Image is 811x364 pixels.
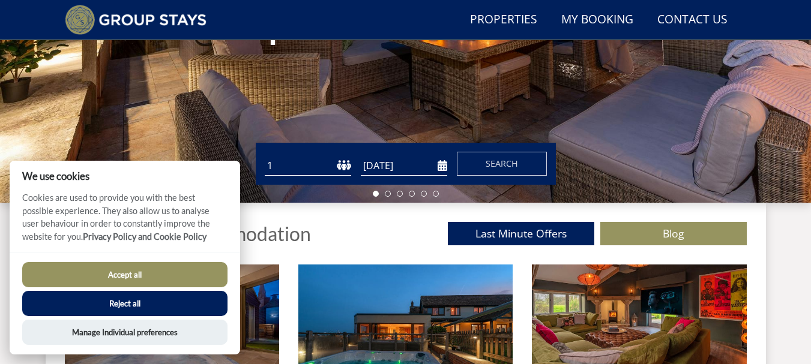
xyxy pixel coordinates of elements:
[22,291,228,316] button: Reject all
[361,156,447,176] input: Arrival Date
[448,222,594,245] a: Last Minute Offers
[465,7,542,34] a: Properties
[556,7,638,34] a: My Booking
[22,262,228,287] button: Accept all
[457,152,547,176] button: Search
[600,222,747,245] a: Blog
[65,5,207,35] img: Group Stays
[22,320,228,345] button: Manage Individual preferences
[486,158,518,169] span: Search
[83,231,207,242] a: Privacy Policy and Cookie Policy
[653,7,732,34] a: Contact Us
[10,170,240,182] h2: We use cookies
[10,191,240,252] p: Cookies are used to provide you with the best possible experience. They also allow us to analyse ...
